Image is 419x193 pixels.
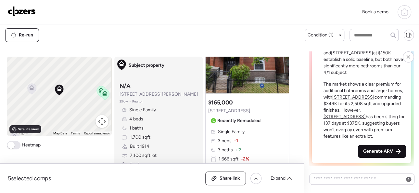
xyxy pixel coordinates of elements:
[324,114,366,119] a: [STREET_ADDRESS]
[308,32,334,38] span: Condition (1)
[129,99,131,104] span: •
[129,62,164,69] span: Subject property
[120,82,131,90] h3: N/A
[332,94,375,100] a: [STREET_ADDRESS]
[217,117,260,124] span: Recently Remodeled
[220,175,240,182] span: Share link
[219,156,238,162] span: 1,666 sqft
[129,125,144,131] span: 1 baths
[234,138,238,144] span: -1
[132,99,143,104] span: Realtor
[331,50,373,56] a: [STREET_ADDRESS]
[19,32,33,38] span: Re-run
[95,115,108,128] button: Map camera controls
[84,131,110,135] a: Report a map error
[22,142,41,148] span: Heatmap
[271,175,286,182] span: Expand
[130,134,150,141] span: 1,700 sqft
[129,116,143,122] span: 4 beds
[130,143,149,150] span: Built 1914
[218,147,233,153] span: 3 baths
[208,108,250,114] span: [STREET_ADDRESS]
[53,131,67,136] button: Map Data
[218,129,245,135] span: Single Family
[130,161,140,168] span: Brick
[235,147,241,153] span: + 2
[8,127,30,136] a: Open this area in Google Maps (opens a new window)
[218,138,232,144] span: 3 beds
[18,127,39,132] span: Satellite view
[208,99,233,106] h3: $165,000
[71,131,80,135] a: Terms (opens in new tab)
[362,9,388,15] span: Book a demo
[324,81,406,140] p: The market shows a clear premium for additional bathrooms and larger homes, with commanding $349K...
[120,91,198,98] span: [STREET_ADDRESS][PERSON_NAME]
[8,174,51,182] span: 5 selected comps
[363,148,393,155] span: Generate ARV
[8,127,30,136] img: Google
[8,6,36,17] img: Logo
[241,156,249,162] span: -2%
[130,152,157,159] span: 7,100 sqft lot
[120,99,128,104] span: Zillow
[129,107,156,113] span: Single Family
